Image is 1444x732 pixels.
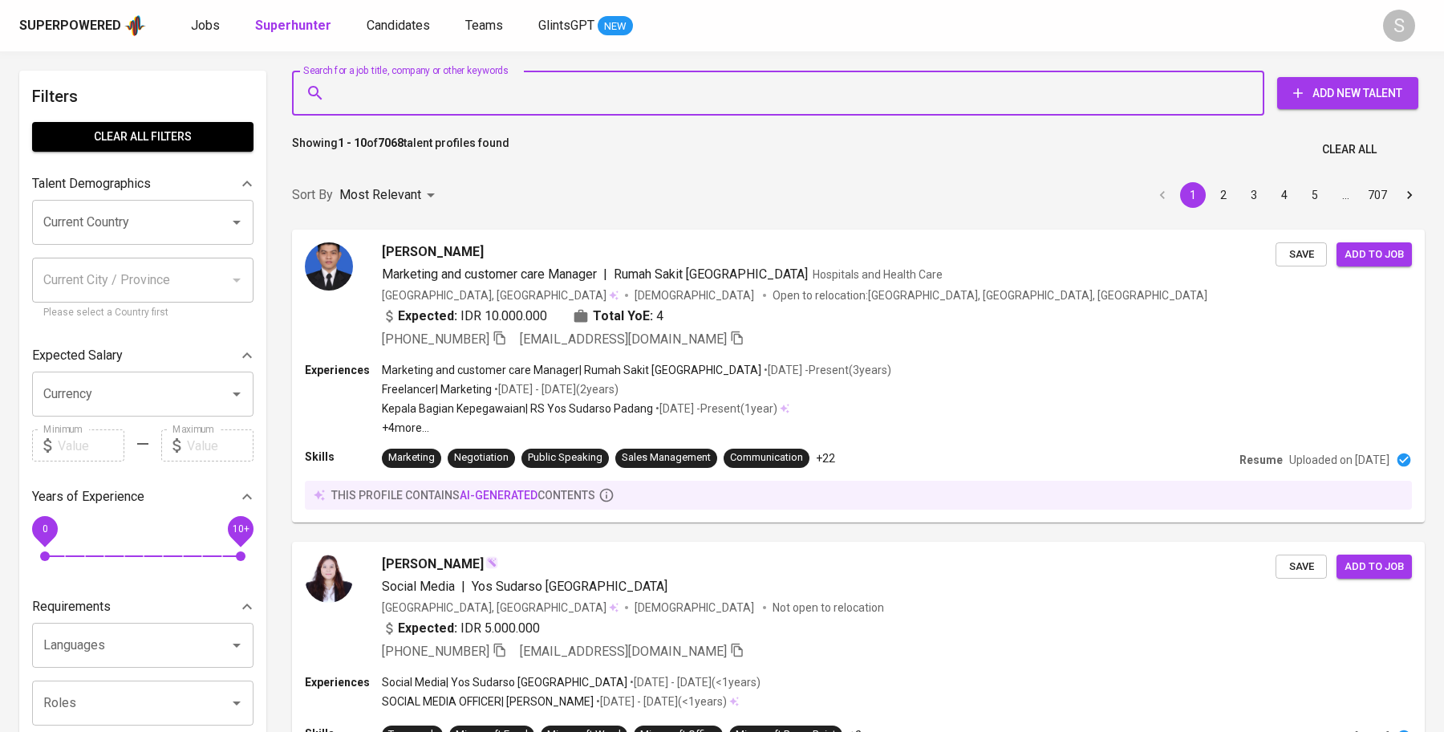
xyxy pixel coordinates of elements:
[339,181,440,210] div: Most Relevant
[461,577,465,596] span: |
[32,346,123,365] p: Expected Salary
[339,185,421,205] p: Most Relevant
[382,600,619,616] div: [GEOGRAPHIC_DATA], [GEOGRAPHIC_DATA]
[382,266,597,282] span: Marketing and customer care Manager
[465,16,506,36] a: Teams
[614,266,808,282] span: Rumah Sakit [GEOGRAPHIC_DATA]
[1383,10,1415,42] div: S
[382,331,489,347] span: [PHONE_NUMBER]
[492,381,619,397] p: • [DATE] - [DATE] ( 2 years )
[367,16,433,36] a: Candidates
[485,556,498,569] img: magic_wand.svg
[367,18,430,33] span: Candidates
[292,185,333,205] p: Sort By
[520,331,727,347] span: [EMAIL_ADDRESS][DOMAIN_NAME]
[19,14,146,38] a: Superpoweredapp logo
[1290,83,1405,104] span: Add New Talent
[191,16,223,36] a: Jobs
[1211,182,1236,208] button: Go to page 2
[382,242,484,262] span: [PERSON_NAME]
[1147,182,1425,208] nav: pagination navigation
[382,555,484,574] span: [PERSON_NAME]
[593,307,653,326] b: Total YoE:
[292,230,1425,523] a: [PERSON_NAME]Marketing and customer care Manager|Rumah Sakit [GEOGRAPHIC_DATA]Hospitals and Healt...
[305,242,353,291] img: e2a0debbfb9c2148da126012406da52f.jpg
[460,489,537,502] span: AI-generated
[1397,182,1422,208] button: Go to next page
[32,481,254,513] div: Years of Experience
[32,487,144,506] p: Years of Experience
[32,174,151,193] p: Talent Demographics
[1345,246,1404,264] span: Add to job
[388,450,435,466] div: Marketing
[382,401,653,417] p: Kepala Bagian Kepegawaian | RS Yos Sudarso Padang
[19,17,121,35] div: Superpowered
[1180,182,1206,208] button: page 1
[1337,242,1412,267] button: Add to job
[45,127,241,147] span: Clear All filters
[1302,182,1328,208] button: Go to page 5
[32,168,254,200] div: Talent Demographics
[58,429,124,462] input: Value
[1337,555,1412,579] button: Add to job
[520,644,727,659] span: [EMAIL_ADDRESS][DOMAIN_NAME]
[1289,452,1389,468] p: Uploaded on [DATE]
[1332,187,1358,203] div: …
[773,287,1207,303] p: Open to relocation : [GEOGRAPHIC_DATA], [GEOGRAPHIC_DATA], [GEOGRAPHIC_DATA]
[32,340,254,372] div: Expected Salary
[816,450,835,466] p: +22
[398,307,457,326] b: Expected:
[538,18,594,33] span: GlintsGPT
[382,362,761,378] p: Marketing and customer care Manager | Rumah Sakit [GEOGRAPHIC_DATA]
[1316,135,1383,165] button: Clear All
[465,18,503,33] span: Teams
[1284,246,1319,264] span: Save
[761,362,891,378] p: • [DATE] - Present ( 3 years )
[255,16,335,36] a: Superhunter
[378,136,404,149] b: 7068
[305,555,353,603] img: 760da63f4279ef26dc3d2fca89b94949.jpg
[1284,558,1319,576] span: Save
[398,619,457,638] b: Expected:
[773,600,884,616] p: Not open to relocation
[1345,558,1404,576] span: Add to job
[1272,182,1297,208] button: Go to page 4
[338,136,367,149] b: 1 - 10
[292,135,509,165] p: Showing of talent profiles found
[603,265,607,284] span: |
[598,18,633,35] span: NEW
[538,16,633,36] a: GlintsGPT NEW
[305,362,382,378] p: Experiences
[305,449,382,465] p: Skills
[1239,452,1283,468] p: Resume
[32,597,111,616] p: Requirements
[1277,77,1418,109] button: Add New Talent
[382,307,547,326] div: IDR 10.000.000
[42,523,47,535] span: 0
[32,122,254,152] button: Clear All filters
[730,450,803,466] div: Communication
[225,692,248,714] button: Open
[528,450,602,466] div: Public Speaking
[225,634,248,657] button: Open
[813,268,943,281] span: Hospitals and Health Care
[635,287,756,303] span: [DEMOGRAPHIC_DATA]
[622,450,711,466] div: Sales Management
[653,401,777,417] p: • [DATE] - Present ( 1 year )
[124,14,146,38] img: app logo
[382,381,492,397] p: Freelancer | Marketing
[454,450,509,466] div: Negotiation
[594,693,727,710] p: • [DATE] - [DATE] ( <1 years )
[191,18,220,33] span: Jobs
[635,600,756,616] span: [DEMOGRAPHIC_DATA]
[305,674,382,690] p: Experiences
[382,693,594,710] p: SOCIAL MEDIA OFFICER | [PERSON_NAME]
[43,305,242,321] p: Please select a Country first
[331,487,595,503] p: this profile contains contents
[187,429,254,462] input: Value
[382,287,619,303] div: [GEOGRAPHIC_DATA], [GEOGRAPHIC_DATA]
[32,591,254,623] div: Requirements
[255,18,331,33] b: Superhunter
[382,644,489,659] span: [PHONE_NUMBER]
[472,579,667,594] span: Yos Sudarso [GEOGRAPHIC_DATA]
